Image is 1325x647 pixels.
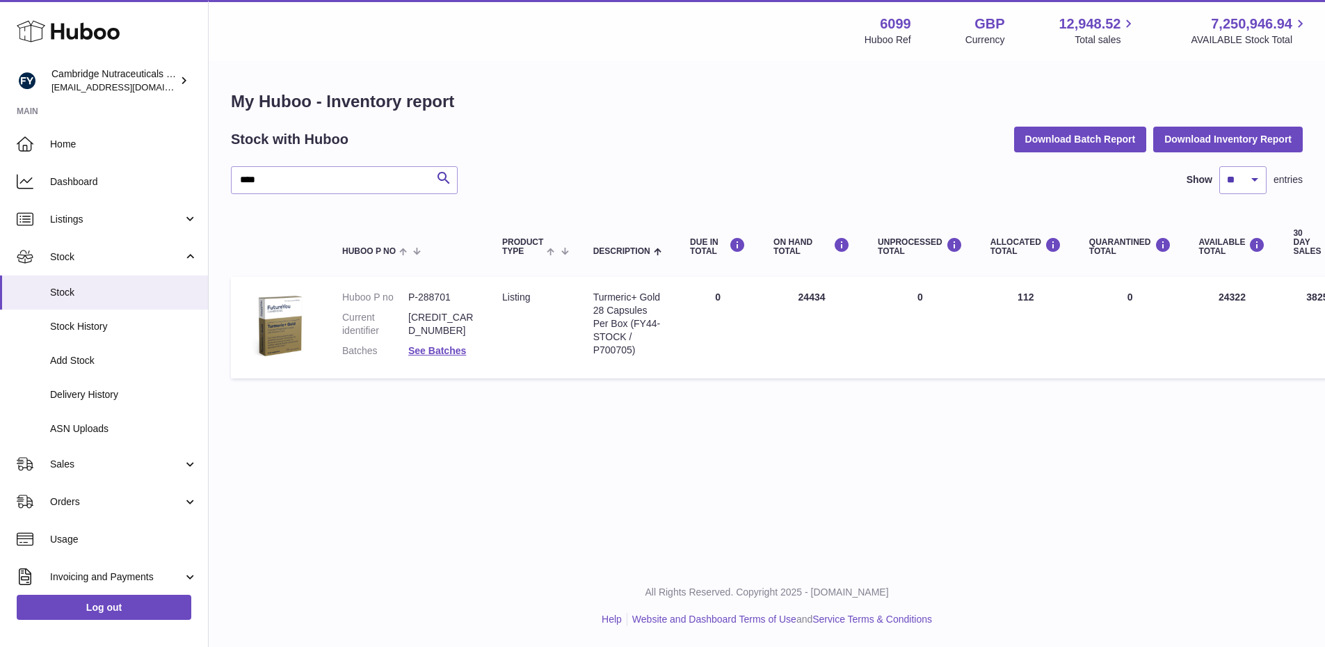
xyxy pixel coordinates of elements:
[17,70,38,91] img: huboo@camnutra.com
[676,277,760,378] td: 0
[880,15,911,33] strong: 6099
[990,237,1061,256] div: ALLOCATED Total
[408,345,466,356] a: See Batches
[220,586,1314,599] p: All Rights Reserved. Copyright 2025 - [DOMAIN_NAME]
[502,238,543,256] span: Product Type
[878,237,963,256] div: UNPROCESSED Total
[1187,173,1212,186] label: Show
[50,250,183,264] span: Stock
[51,67,177,94] div: Cambridge Nutraceuticals Ltd
[1014,127,1147,152] button: Download Batch Report
[1153,127,1303,152] button: Download Inventory Report
[965,33,1005,47] div: Currency
[602,614,622,625] a: Help
[408,311,474,337] dd: [CREDIT_CARD_NUMBER]
[502,291,530,303] span: listing
[593,291,662,356] div: Turmeric+ Gold 28 Capsules Per Box (FY44-STOCK / P700705)
[865,33,911,47] div: Huboo Ref
[17,595,191,620] a: Log out
[50,495,183,509] span: Orders
[977,277,1075,378] td: 112
[632,614,796,625] a: Website and Dashboard Terms of Use
[50,320,198,333] span: Stock History
[690,237,746,256] div: DUE IN TOTAL
[50,533,198,546] span: Usage
[1089,237,1171,256] div: QUARANTINED Total
[231,130,348,149] h2: Stock with Huboo
[1191,33,1308,47] span: AVAILABLE Stock Total
[1274,173,1303,186] span: entries
[1127,291,1133,303] span: 0
[408,291,474,304] dd: P-288701
[1185,277,1280,378] td: 24322
[760,277,864,378] td: 24434
[245,291,314,360] img: product image
[342,344,408,358] dt: Batches
[1059,15,1137,47] a: 12,948.52 Total sales
[50,422,198,436] span: ASN Uploads
[1199,237,1266,256] div: AVAILABLE Total
[50,354,198,367] span: Add Stock
[50,458,183,471] span: Sales
[342,291,408,304] dt: Huboo P no
[342,311,408,337] dt: Current identifier
[864,277,977,378] td: 0
[1191,15,1308,47] a: 7,250,946.94 AVAILABLE Stock Total
[50,388,198,401] span: Delivery History
[1075,33,1137,47] span: Total sales
[773,237,850,256] div: ON HAND Total
[51,81,204,93] span: [EMAIL_ADDRESS][DOMAIN_NAME]
[50,175,198,189] span: Dashboard
[974,15,1004,33] strong: GBP
[812,614,932,625] a: Service Terms & Conditions
[231,90,1303,113] h1: My Huboo - Inventory report
[50,570,183,584] span: Invoicing and Payments
[50,213,183,226] span: Listings
[593,247,650,256] span: Description
[1059,15,1121,33] span: 12,948.52
[1211,15,1292,33] span: 7,250,946.94
[342,247,396,256] span: Huboo P no
[50,286,198,299] span: Stock
[50,138,198,151] span: Home
[627,613,932,626] li: and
